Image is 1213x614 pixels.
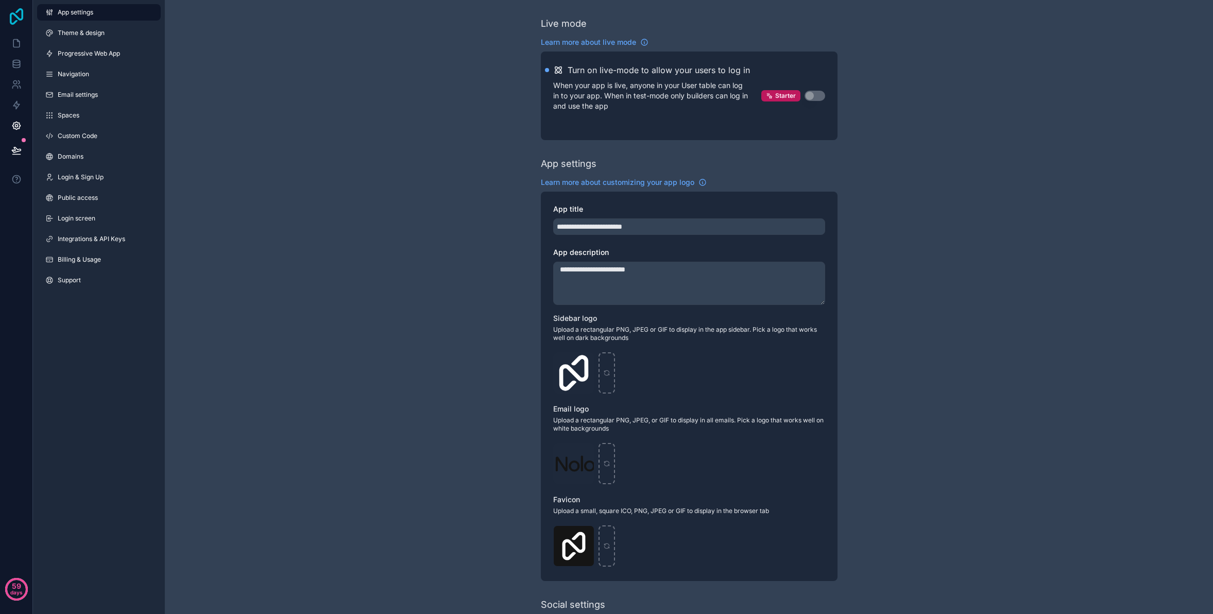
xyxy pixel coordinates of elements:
span: Domains [58,152,83,161]
a: Email settings [37,87,161,103]
a: Navigation [37,66,161,82]
a: Learn more about customizing your app logo [541,177,707,187]
p: When your app is live, anyone in your User table can log in to your app. When in test-mode only b... [553,80,761,111]
span: Login & Sign Up [58,173,104,181]
span: Email logo [553,404,589,413]
a: Learn more about live mode [541,37,648,47]
div: Social settings [541,598,605,612]
a: Public access [37,190,161,206]
span: Integrations & API Keys [58,235,125,243]
a: Progressive Web App [37,45,161,62]
span: Favicon [553,495,580,504]
p: days [10,585,23,600]
div: App settings [541,157,596,171]
div: Live mode [541,16,587,31]
a: Integrations & API Keys [37,231,161,247]
h2: Turn on live-mode to allow your users to log in [568,64,750,76]
span: Public access [58,194,98,202]
span: Progressive Web App [58,49,120,58]
span: Upload a rectangular PNG, JPEG, or GIF to display in all emails. Pick a logo that works well on w... [553,416,825,433]
a: Login screen [37,210,161,227]
span: Navigation [58,70,89,78]
span: Email settings [58,91,98,99]
span: Theme & design [58,29,105,37]
a: Custom Code [37,128,161,144]
a: Domains [37,148,161,165]
span: Upload a rectangular PNG, JPEG or GIF to display in the app sidebar. Pick a logo that works well ... [553,326,825,342]
span: App settings [58,8,93,16]
span: Learn more about customizing your app logo [541,177,694,187]
span: Learn more about live mode [541,37,636,47]
span: Support [58,276,81,284]
span: App description [553,248,609,257]
span: Login screen [58,214,95,223]
span: Spaces [58,111,79,120]
span: Sidebar logo [553,314,597,322]
p: 59 [12,581,21,591]
a: Spaces [37,107,161,124]
span: Custom Code [58,132,97,140]
span: App title [553,204,583,213]
a: Support [37,272,161,288]
a: Login & Sign Up [37,169,161,185]
span: Billing & Usage [58,255,101,264]
span: Upload a small, square ICO, PNG, JPEG or GIF to display in the browser tab [553,507,825,515]
span: Starter [775,92,796,100]
a: Theme & design [37,25,161,41]
a: Billing & Usage [37,251,161,268]
a: App settings [37,4,161,21]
